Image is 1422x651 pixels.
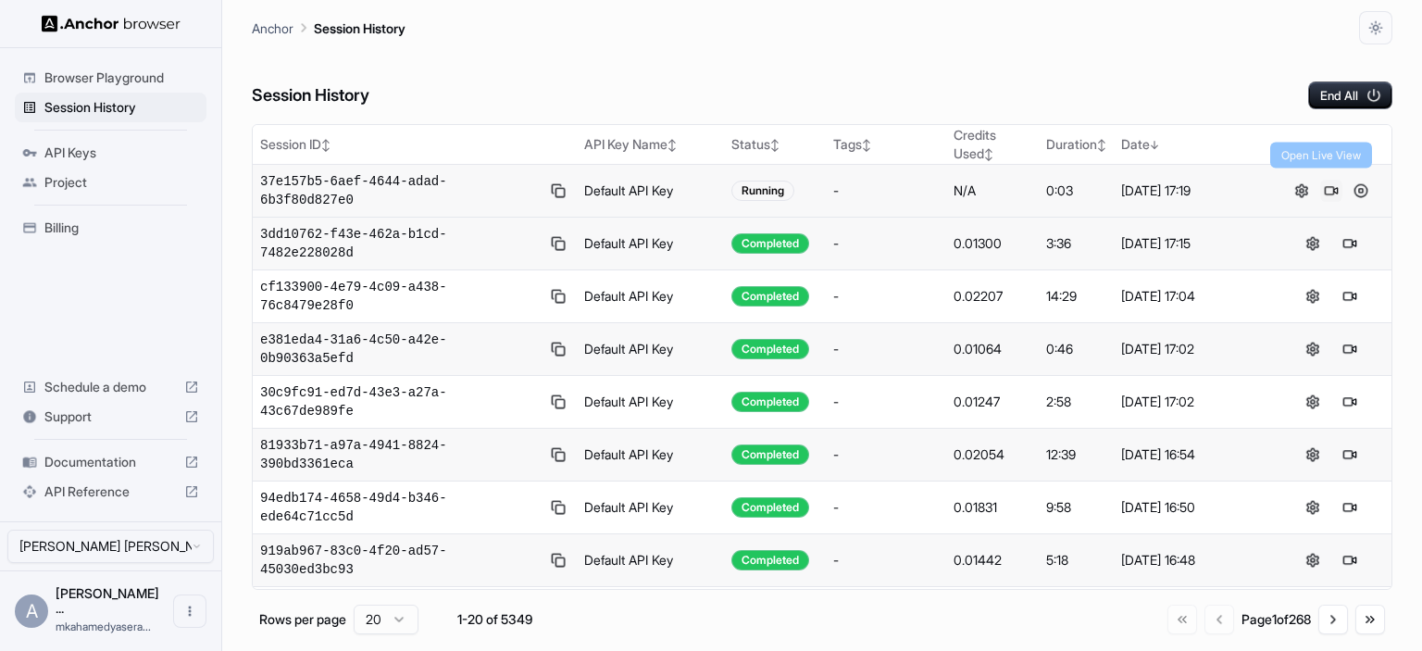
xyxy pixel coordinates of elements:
[954,393,1031,411] div: 0.01247
[1150,138,1159,152] span: ↓
[577,482,725,534] td: Default API Key
[577,587,725,640] td: Default API Key
[15,138,206,168] div: API Keys
[1121,393,1264,411] div: [DATE] 17:02
[731,286,809,307] div: Completed
[44,378,177,396] span: Schedule a demo
[833,135,939,154] div: Tags
[954,234,1031,253] div: 0.01300
[1121,234,1264,253] div: [DATE] 17:15
[1121,445,1264,464] div: [DATE] 16:54
[260,331,540,368] span: e381eda4-31a6-4c50-a42e-0b90363a5efd
[1046,393,1106,411] div: 2:58
[1046,498,1106,517] div: 9:58
[260,278,540,315] span: cf133900-4e79-4c09-a438-76c8479e28f0
[770,138,780,152] span: ↕
[731,444,809,465] div: Completed
[15,402,206,432] div: Support
[44,407,177,426] span: Support
[1121,498,1264,517] div: [DATE] 16:50
[577,323,725,376] td: Default API Key
[1046,234,1106,253] div: 3:36
[731,497,809,518] div: Completed
[260,383,540,420] span: 30c9fc91-ed7d-43e3-a27a-43c67de989fe
[252,18,405,38] nav: breadcrumb
[577,429,725,482] td: Default API Key
[833,234,939,253] div: -
[833,182,939,200] div: -
[15,168,206,197] div: Project
[731,233,809,254] div: Completed
[1121,551,1264,570] div: [DATE] 16:48
[260,542,540,579] span: 919ab967-83c0-4f20-ad57-45030ed3bc93
[1308,81,1392,109] button: End All
[252,82,369,109] h6: Session History
[833,445,939,464] div: -
[44,98,199,117] span: Session History
[15,93,206,122] div: Session History
[1046,182,1106,200] div: 0:03
[577,270,725,323] td: Default API Key
[44,173,199,192] span: Project
[259,610,346,629] p: Rows per page
[584,135,717,154] div: API Key Name
[731,550,809,570] div: Completed
[1121,135,1264,154] div: Date
[954,445,1031,464] div: 0.02054
[448,610,541,629] div: 1-20 of 5349
[862,138,871,152] span: ↕
[1046,135,1106,154] div: Duration
[577,165,725,218] td: Default API Key
[577,376,725,429] td: Default API Key
[1046,551,1106,570] div: 5:18
[44,69,199,87] span: Browser Playground
[731,392,809,412] div: Completed
[56,620,151,633] span: mkahamedyaserarafath@gmail.com
[15,63,206,93] div: Browser Playground
[577,218,725,270] td: Default API Key
[56,585,159,616] span: Ahamed Yaser Arafath MK
[260,436,540,473] span: 81933b71-a97a-4941-8824-390bd3361eca
[954,287,1031,306] div: 0.02207
[44,219,199,237] span: Billing
[15,595,48,628] div: A
[954,126,1031,163] div: Credits Used
[44,144,199,162] span: API Keys
[731,339,809,359] div: Completed
[731,135,818,154] div: Status
[833,340,939,358] div: -
[833,498,939,517] div: -
[667,138,677,152] span: ↕
[1046,445,1106,464] div: 12:39
[260,225,540,262] span: 3dd10762-f43e-462a-b1cd-7482e228028d
[173,595,206,628] button: Open menu
[260,489,540,526] span: 94edb174-4658-49d4-b346-ede64c71cc5d
[1121,340,1264,358] div: [DATE] 17:02
[833,393,939,411] div: -
[15,447,206,477] div: Documentation
[1046,340,1106,358] div: 0:46
[44,453,177,471] span: Documentation
[1097,138,1106,152] span: ↕
[260,135,569,154] div: Session ID
[1046,287,1106,306] div: 14:29
[954,551,1031,570] div: 0.01442
[252,19,293,38] p: Anchor
[954,340,1031,358] div: 0.01064
[954,182,1031,200] div: N/A
[984,147,993,161] span: ↕
[260,172,540,209] span: 37e157b5-6aef-4644-adad-6b3f80d827e0
[577,534,725,587] td: Default API Key
[833,287,939,306] div: -
[1270,143,1372,169] div: Open Live View
[1121,287,1264,306] div: [DATE] 17:04
[42,15,181,32] img: Anchor Logo
[1121,182,1264,200] div: [DATE] 17:19
[954,498,1031,517] div: 0.01831
[1241,610,1311,629] div: Page 1 of 268
[731,181,794,201] div: Running
[321,138,331,152] span: ↕
[44,482,177,501] span: API Reference
[314,19,405,38] p: Session History
[833,551,939,570] div: -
